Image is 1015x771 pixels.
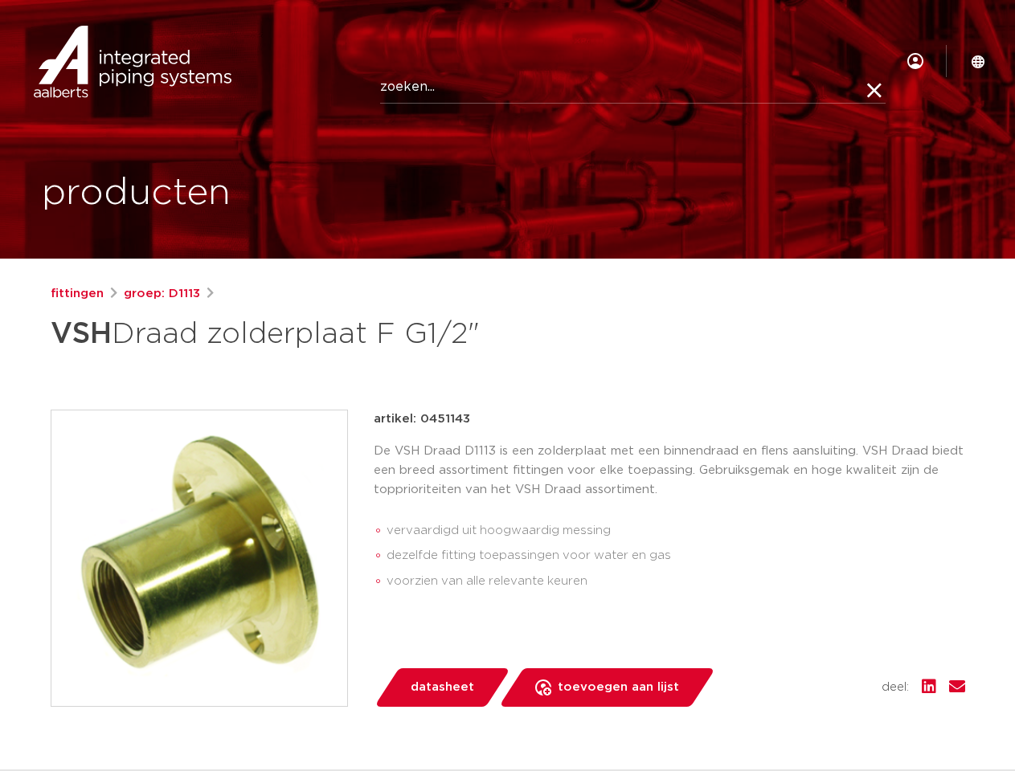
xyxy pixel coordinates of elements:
img: Product Image for VSH Draad zolderplaat F G1/2" [51,410,347,706]
input: zoeken... [380,71,886,104]
p: artikel: 0451143 [374,410,470,429]
p: De VSH Draad D1113 is een zolderplaat met een binnendraad en flens aansluiting. VSH Draad biedt e... [374,442,965,500]
li: voorzien van alle relevante keuren [387,569,965,594]
li: dezelfde fitting toepassingen voor water en gas [387,543,965,569]
span: deel: [882,678,909,697]
h1: producten [42,168,231,219]
a: datasheet [374,668,510,707]
li: vervaardigd uit hoogwaardig messing [387,518,965,544]
strong: VSH [51,320,112,349]
a: fittingen [51,284,104,304]
h1: Draad zolderplaat F G1/2" [51,310,654,358]
span: toevoegen aan lijst [558,675,679,700]
span: datasheet [411,675,474,700]
a: groep: D1113 [124,284,200,304]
